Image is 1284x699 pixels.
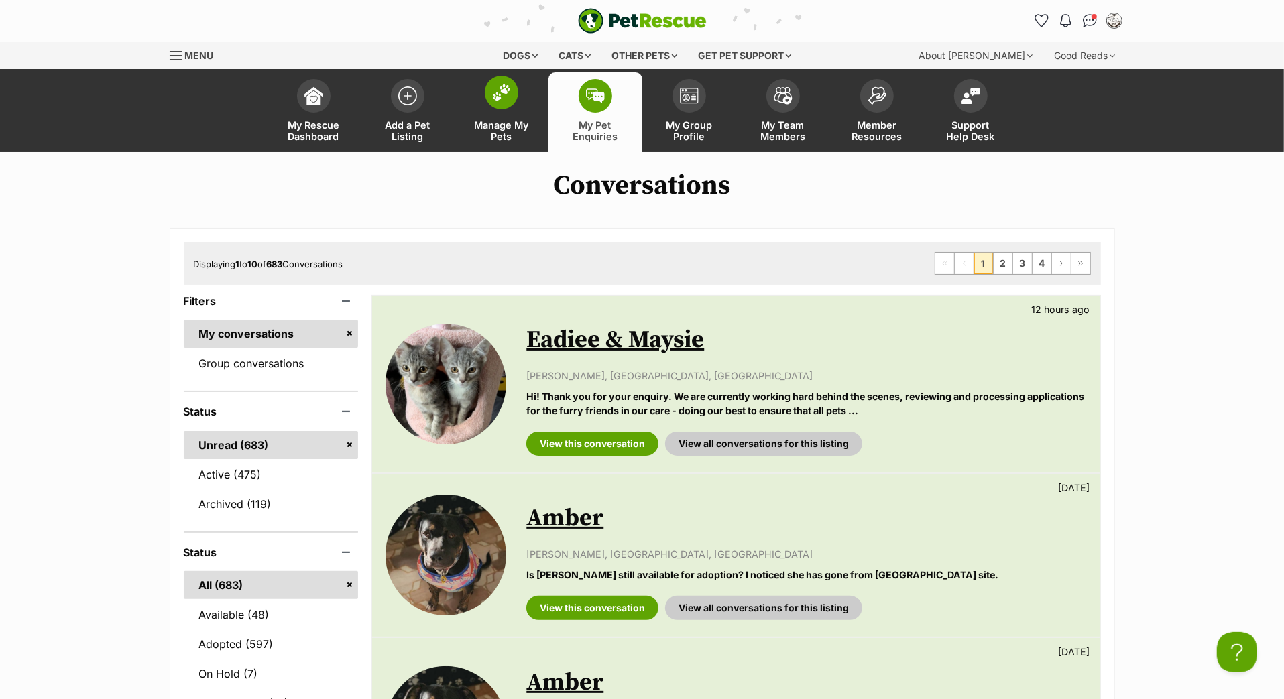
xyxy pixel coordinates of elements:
a: Adopted (597) [184,630,359,658]
a: My Pet Enquiries [548,72,642,152]
span: My Team Members [753,119,813,142]
a: Add a Pet Listing [361,72,455,152]
a: Menu [170,42,223,66]
button: My account [1104,10,1125,31]
span: Previous page [955,253,974,274]
p: [DATE] [1059,481,1090,495]
span: Menu [185,50,214,61]
img: logo-e224e6f780fb5917bec1dbf3a21bbac754714ae5b6737aabdf751b685950b380.svg [578,8,707,34]
a: Favourites [1031,10,1053,31]
a: Amber [526,503,603,533]
strong: 683 [267,259,283,269]
a: Next page [1052,253,1071,274]
a: Page 3 [1013,253,1032,274]
p: [DATE] [1059,645,1090,659]
header: Status [184,546,359,558]
img: dashboard-icon-eb2f2d2d3e046f16d808141f083e7271f6b2e854fb5c12c21221c1fb7104beca.svg [304,86,323,105]
img: pet-enquiries-icon-7e3ad2cf08bfb03b45e93fb7055b45f3efa6380592205ae92323e6603595dc1f.svg [586,88,605,103]
p: Is [PERSON_NAME] still available for adoption? I noticed she has gone from [GEOGRAPHIC_DATA] site. [526,568,1086,582]
a: Available (48) [184,600,359,629]
div: Other pets [602,42,687,69]
strong: 1 [236,259,240,269]
img: chat-41dd97257d64d25036548639549fe6c8038ab92f7586957e7f3b1b290dea8141.svg [1083,14,1097,27]
a: My Team Members [736,72,830,152]
div: Get pet support [689,42,801,69]
ul: Account quick links [1031,10,1125,31]
a: Group conversations [184,349,359,377]
a: Eadiee & Maysie [526,325,704,355]
a: Amber [526,668,603,698]
p: Hi! Thank you for your enquiry. We are currently working hard behind the scenes, reviewing and pr... [526,389,1086,418]
header: Status [184,405,359,418]
nav: Pagination [935,252,1091,275]
div: Good Reads [1045,42,1125,69]
a: Page 4 [1033,253,1051,274]
a: Unread (683) [184,431,359,459]
span: Manage My Pets [471,119,532,142]
a: Manage My Pets [455,72,548,152]
a: My Rescue Dashboard [267,72,361,152]
img: notifications-46538b983faf8c2785f20acdc204bb7945ddae34d4c08c2a6579f10ce5e182be.svg [1060,14,1071,27]
a: Support Help Desk [924,72,1018,152]
a: Member Resources [830,72,924,152]
p: [PERSON_NAME], [GEOGRAPHIC_DATA], [GEOGRAPHIC_DATA] [526,369,1086,383]
a: All (683) [184,571,359,599]
img: help-desk-icon-fdf02630f3aa405de69fd3d07c3f3aa587a6932b1a1747fa1d2bba05be0121f9.svg [961,88,980,104]
div: Cats [549,42,600,69]
span: My Pet Enquiries [565,119,626,142]
a: View this conversation [526,596,658,620]
a: Conversations [1079,10,1101,31]
a: View this conversation [526,432,658,456]
a: On Hold (7) [184,659,359,688]
img: group-profile-icon-3fa3cf56718a62981997c0bc7e787c4b2cf8bcc04b72c1350f741eb67cf2f40e.svg [680,88,699,104]
header: Filters [184,295,359,307]
a: PetRescue [578,8,707,34]
a: Page 2 [994,253,1012,274]
img: Eadiee & Maysie [386,324,506,444]
a: Active (475) [184,460,359,489]
a: View all conversations for this listing [665,432,862,456]
span: Support Help Desk [941,119,1001,142]
button: Notifications [1055,10,1077,31]
img: team-members-icon-5396bd8760b3fe7c0b43da4ab00e1e3bb1a5d9ba89233759b79545d2d3fc5d0d.svg [774,87,793,105]
span: Add a Pet Listing [377,119,438,142]
a: Archived (119) [184,490,359,518]
a: View all conversations for this listing [665,596,862,620]
img: Tails of The Forgotten Paws AU profile pic [1108,14,1121,27]
div: About [PERSON_NAME] [910,42,1043,69]
a: My Group Profile [642,72,736,152]
span: My Rescue Dashboard [284,119,344,142]
span: My Group Profile [659,119,719,142]
strong: 10 [248,259,258,269]
img: member-resources-icon-8e73f808a243e03378d46382f2149f9095a855e16c252ad45f914b54edf8863c.svg [868,86,886,105]
a: My conversations [184,320,359,348]
span: Member Resources [847,119,907,142]
span: Page 1 [974,253,993,274]
iframe: Help Scout Beacon - Open [1217,632,1257,672]
span: Displaying to of Conversations [194,259,343,269]
p: 12 hours ago [1032,302,1090,316]
div: Dogs [493,42,547,69]
span: First page [935,253,954,274]
p: [PERSON_NAME], [GEOGRAPHIC_DATA], [GEOGRAPHIC_DATA] [526,547,1086,561]
a: Last page [1071,253,1090,274]
img: Amber [386,495,506,615]
img: add-pet-listing-icon-0afa8454b4691262ce3f59096e99ab1cd57d4a30225e0717b998d2c9b9846f56.svg [398,86,417,105]
img: manage-my-pets-icon-02211641906a0b7f246fdf0571729dbe1e7629f14944591b6c1af311fb30b64b.svg [492,84,511,101]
